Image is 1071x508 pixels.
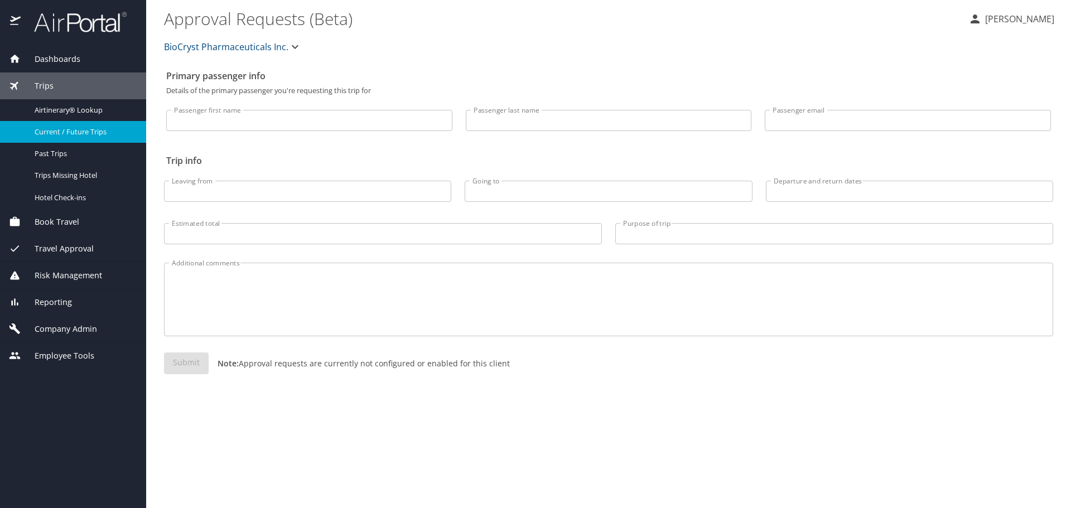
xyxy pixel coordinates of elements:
[35,105,133,115] span: Airtinerary® Lookup
[35,170,133,181] span: Trips Missing Hotel
[21,269,102,282] span: Risk Management
[21,323,97,335] span: Company Admin
[35,148,133,159] span: Past Trips
[21,216,79,228] span: Book Travel
[164,39,288,55] span: BioCryst Pharmaceuticals Inc.
[21,243,94,255] span: Travel Approval
[964,9,1059,29] button: [PERSON_NAME]
[21,53,80,65] span: Dashboards
[21,350,94,362] span: Employee Tools
[21,296,72,308] span: Reporting
[209,357,510,369] p: Approval requests are currently not configured or enabled for this client
[35,192,133,203] span: Hotel Check-ins
[166,87,1051,94] p: Details of the primary passenger you're requesting this trip for
[160,36,306,58] button: BioCryst Pharmaceuticals Inc.
[22,11,127,33] img: airportal-logo.png
[164,1,959,36] h1: Approval Requests (Beta)
[166,152,1051,170] h2: Trip info
[10,11,22,33] img: icon-airportal.png
[35,127,133,137] span: Current / Future Trips
[218,358,239,369] strong: Note:
[982,12,1054,26] p: [PERSON_NAME]
[21,80,54,92] span: Trips
[166,67,1051,85] h2: Primary passenger info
